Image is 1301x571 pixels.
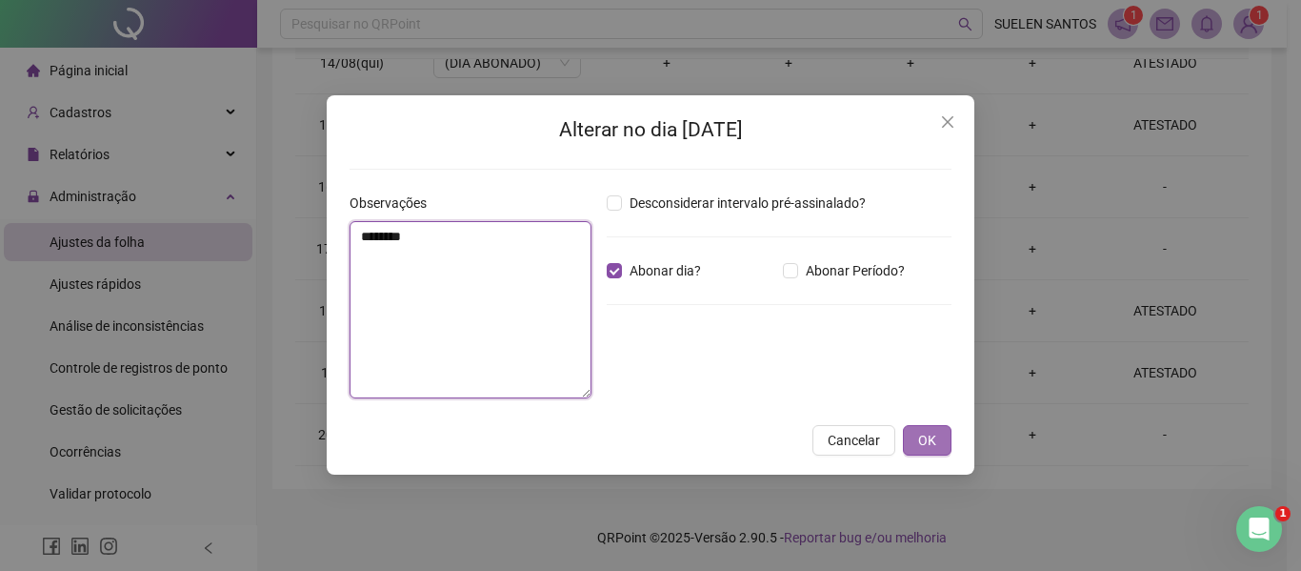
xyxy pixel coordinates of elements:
[1236,506,1282,552] iframe: Intercom live chat
[798,260,912,281] span: Abonar Período?
[828,430,880,451] span: Cancelar
[918,430,936,451] span: OK
[812,425,895,456] button: Cancelar
[903,425,951,456] button: OK
[940,114,955,130] span: close
[350,193,439,214] label: Observações
[622,260,709,281] span: Abonar dia?
[350,114,951,146] h2: Alterar no dia [DATE]
[1275,506,1291,521] span: 1
[622,193,873,214] span: Desconsiderar intervalo pré-assinalado?
[932,107,963,137] button: Close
